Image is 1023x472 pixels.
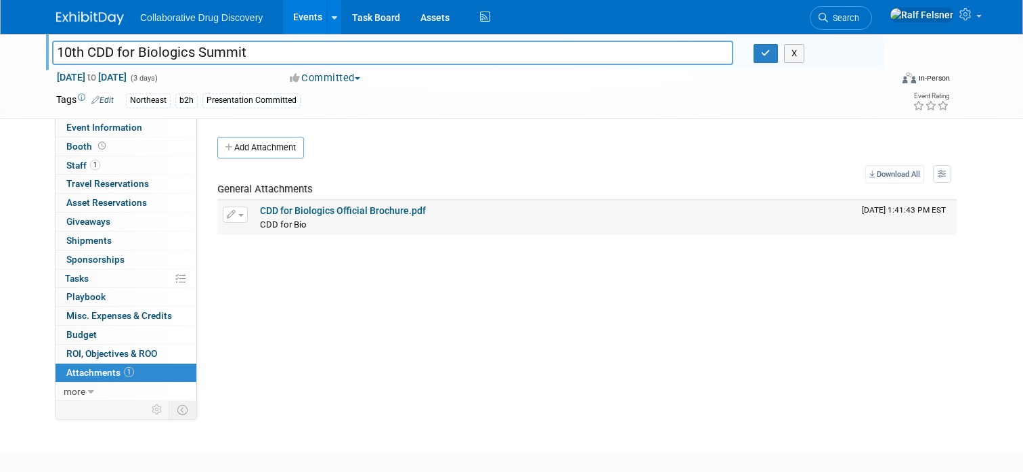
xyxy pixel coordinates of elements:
div: Event Rating [913,93,949,100]
span: Event Information [66,122,142,133]
a: Staff1 [56,156,196,175]
span: [DATE] [DATE] [56,71,127,83]
img: Format-Inperson.png [902,72,916,83]
span: Booth [66,141,108,152]
a: Shipments [56,232,196,250]
span: Attachments [66,367,134,378]
span: 1 [124,367,134,377]
span: Travel Reservations [66,178,149,189]
span: Shipments [66,235,112,246]
span: to [85,72,98,83]
button: X [784,44,805,63]
span: Tasks [65,273,89,284]
img: Ralf Felsner [890,7,954,22]
span: Upload Timestamp [862,205,946,215]
a: Search [810,6,872,30]
a: Attachments1 [56,364,196,382]
span: 1 [90,160,100,170]
a: Asset Reservations [56,194,196,212]
div: In-Person [918,73,950,83]
td: Tags [56,93,114,108]
span: (3 days) [129,74,158,83]
span: General Attachments [217,183,313,195]
td: Toggle Event Tabs [169,401,197,419]
a: Misc. Expenses & Credits [56,307,196,325]
td: Personalize Event Tab Strip [146,401,169,419]
button: Committed [285,71,366,85]
span: ROI, Objectives & ROO [66,348,157,359]
span: Staff [66,160,100,171]
a: Sponsorships [56,251,196,269]
a: Budget [56,326,196,344]
div: Northeast [126,93,171,108]
a: more [56,383,196,401]
span: Playbook [66,291,106,302]
span: CDD for Bio [260,219,307,230]
span: Misc. Expenses & Credits [66,310,172,321]
a: Download All [865,165,924,184]
button: Add Attachment [217,137,304,158]
span: Budget [66,329,97,340]
span: more [64,386,85,397]
td: Upload Timestamp [856,200,957,234]
div: Presentation Committed [202,93,301,108]
a: Tasks [56,270,196,288]
span: Asset Reservations [66,197,147,208]
img: ExhibitDay [56,12,124,25]
a: CDD for Biologics Official Brochure.pdf [260,205,426,216]
a: ROI, Objectives & ROO [56,345,196,363]
a: Giveaways [56,213,196,231]
span: Sponsorships [66,254,125,265]
span: Collaborative Drug Discovery [140,12,263,23]
a: Booth [56,137,196,156]
a: Event Information [56,119,196,137]
span: Search [828,13,859,23]
span: Giveaways [66,216,110,227]
a: Playbook [56,288,196,306]
a: Edit [91,95,114,105]
a: Travel Reservations [56,175,196,193]
div: Event Format [818,70,950,91]
span: Booth not reserved yet [95,141,108,151]
div: b2h [175,93,198,108]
